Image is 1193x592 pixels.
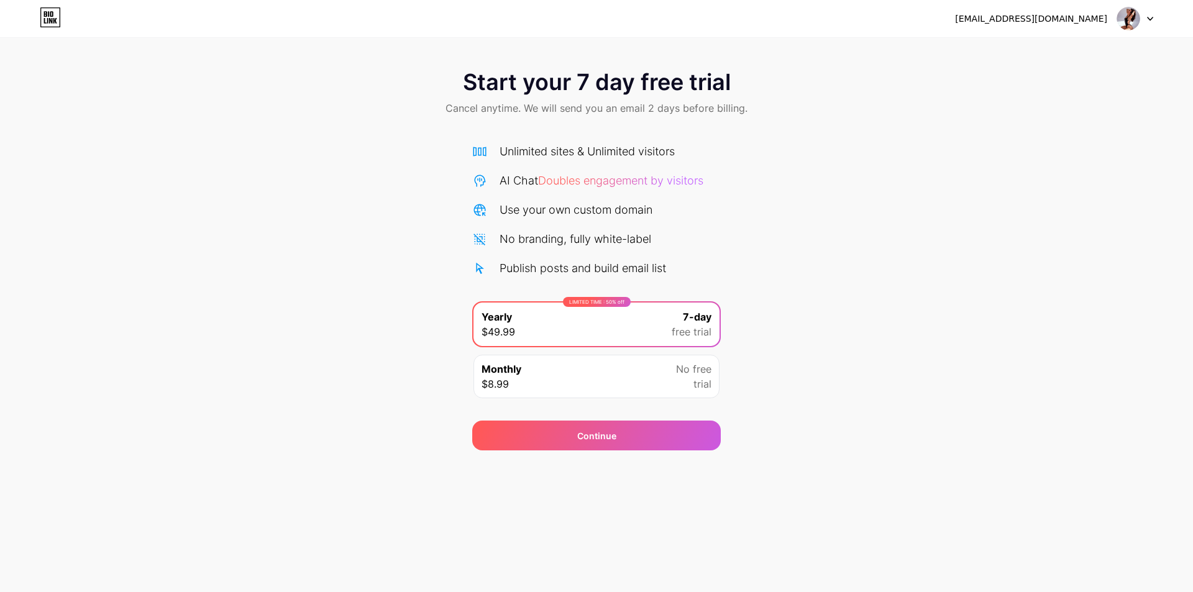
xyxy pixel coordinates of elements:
[482,324,515,339] span: $49.99
[482,376,509,391] span: $8.99
[683,309,711,324] span: 7-day
[463,70,731,94] span: Start your 7 day free trial
[955,12,1107,25] div: [EMAIL_ADDRESS][DOMAIN_NAME]
[672,324,711,339] span: free trial
[482,362,521,376] span: Monthly
[500,172,703,189] div: AI Chat
[693,376,711,391] span: trial
[538,174,703,187] span: Doubles engagement by visitors
[500,143,675,160] div: Unlimited sites & Unlimited visitors
[500,260,666,276] div: Publish posts and build email list
[500,230,651,247] div: No branding, fully white-label
[563,297,631,307] div: LIMITED TIME : 50% off
[500,201,652,218] div: Use your own custom domain
[577,429,616,442] span: Continue
[482,309,512,324] span: Yearly
[446,101,747,116] span: Cancel anytime. We will send you an email 2 days before billing.
[676,362,711,376] span: No free
[1117,7,1140,30] img: alexagrills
